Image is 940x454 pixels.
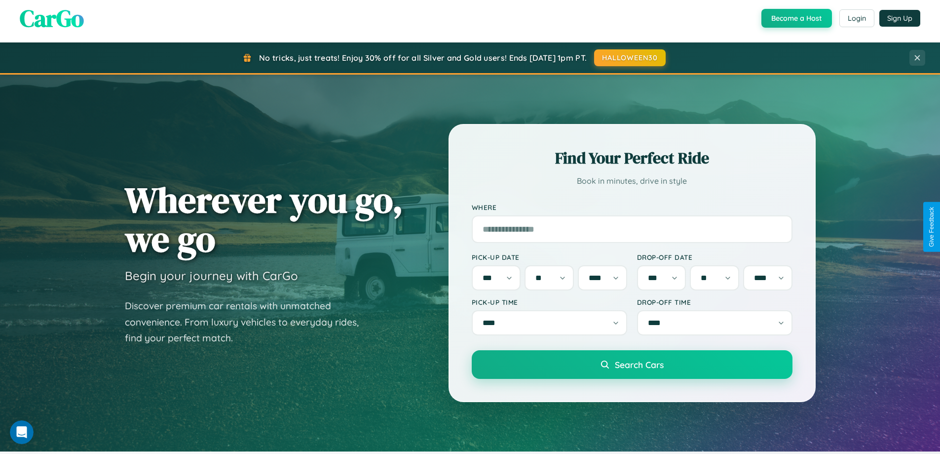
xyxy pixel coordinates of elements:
h3: Begin your journey with CarGo [125,268,298,283]
button: Login [839,9,874,27]
span: CarGo [20,2,84,35]
p: Book in minutes, drive in style [472,174,792,188]
h1: Wherever you go, we go [125,180,403,258]
label: Drop-off Date [637,253,792,261]
label: Pick-up Time [472,298,627,306]
p: Discover premium car rentals with unmatched convenience. From luxury vehicles to everyday rides, ... [125,298,372,346]
button: Search Cars [472,350,792,379]
h2: Find Your Perfect Ride [472,147,792,169]
span: No tricks, just treats! Enjoy 30% off for all Silver and Gold users! Ends [DATE] 1pm PT. [259,53,587,63]
button: Become a Host [761,9,832,28]
iframe: Intercom live chat [10,420,34,444]
label: Pick-up Date [472,253,627,261]
button: Sign Up [879,10,920,27]
div: Give Feedback [928,207,935,247]
label: Drop-off Time [637,298,792,306]
label: Where [472,203,792,211]
button: HALLOWEEN30 [594,49,666,66]
span: Search Cars [615,359,664,370]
